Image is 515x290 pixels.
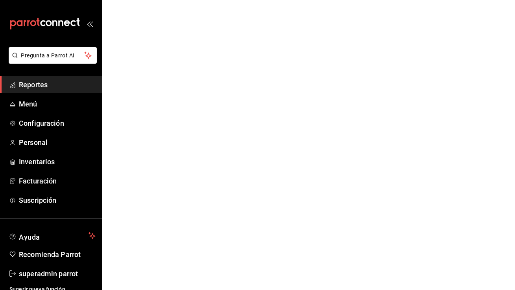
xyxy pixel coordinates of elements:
[19,249,96,260] span: Recomienda Parrot
[9,47,97,64] button: Pregunta a Parrot AI
[19,79,96,90] span: Reportes
[19,195,96,206] span: Suscripción
[19,231,85,240] span: Ayuda
[19,156,96,167] span: Inventarios
[19,176,96,186] span: Facturación
[21,51,85,60] span: Pregunta a Parrot AI
[6,57,97,65] a: Pregunta a Parrot AI
[19,99,96,109] span: Menú
[19,118,96,128] span: Configuración
[87,20,93,27] button: open_drawer_menu
[19,268,96,279] span: superadmin parrot
[19,137,96,148] span: Personal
